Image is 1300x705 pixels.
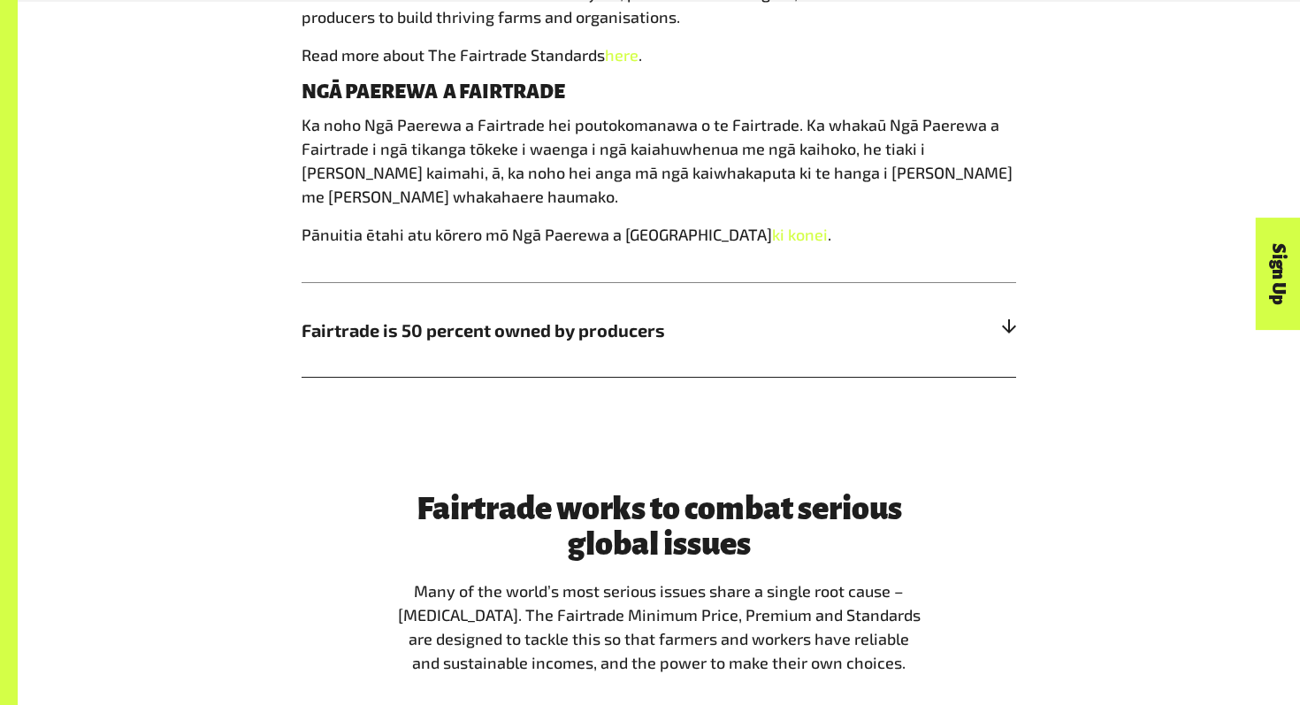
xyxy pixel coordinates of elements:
[302,45,642,65] span: Read more about The Fairtrade Standards .
[605,45,639,65] a: here
[302,317,837,343] span: Fairtrade is 50 percent owned by producers
[302,113,1016,209] p: Ka noho Ngā Paerewa a Fairtrade hei poutokomanawa o te Fairtrade. Ka whakaū Ngā Paerewa a Fairtra...
[394,579,924,675] p: Many of the world’s most serious issues share a single root cause – [MEDICAL_DATA]. The Fairtrade...
[772,225,828,244] a: ki konei
[394,491,924,562] h3: Fairtrade works to combat serious global issues
[302,223,1016,247] p: Pānuitia ētahi atu kōrero mō Ngā Paerewa a [GEOGRAPHIC_DATA] .
[302,81,1016,103] h4: NGĀ PAEREWA A FAIRTRADE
